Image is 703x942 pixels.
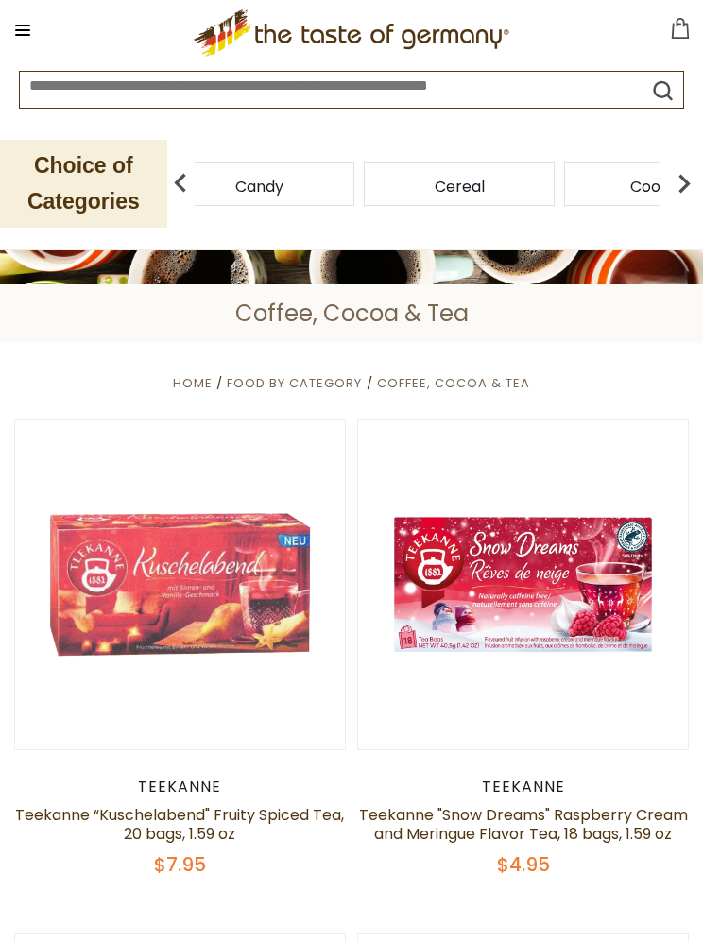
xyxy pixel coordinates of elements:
img: next arrow [665,164,703,202]
a: Cookies [630,180,689,194]
img: previous arrow [162,164,199,202]
img: Teekanne "Snow Dreams" Raspberry Cream and Meringue Flavor Tea, 18 bags, 1.59 oz [358,420,688,749]
div: Teekanne [357,778,689,796]
a: Cereal [435,180,485,194]
a: Coffee, Cocoa & Tea [377,374,530,392]
img: Teekanne “Kuschelabend" Fruity Spiced Tea, 20 bags, 1.59 oz [15,420,345,749]
a: Home [173,374,213,392]
a: Food By Category [227,374,362,392]
span: $4.95 [497,851,550,878]
a: Teekanne "Snow Dreams" Raspberry Cream and Meringue Flavor Tea, 18 bags, 1.59 oz [359,804,688,845]
div: Teekanne [14,778,346,796]
a: Candy [235,180,283,194]
a: Teekanne “Kuschelabend" Fruity Spiced Tea, 20 bags, 1.59 oz [15,804,344,845]
span: $7.95 [154,851,206,878]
